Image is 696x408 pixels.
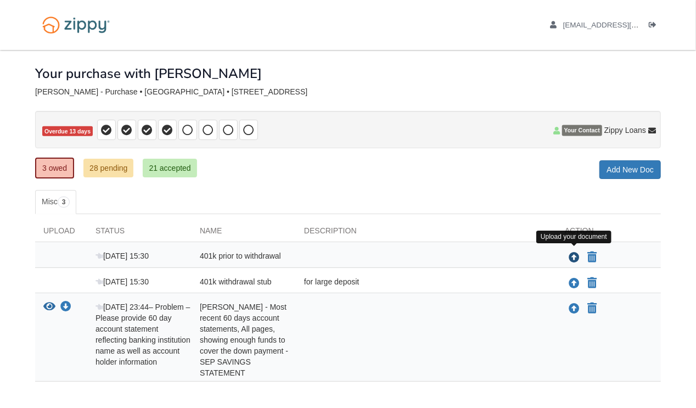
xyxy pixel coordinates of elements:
span: 3 [58,197,70,208]
img: Logo [35,11,117,39]
h1: Your purchase with [PERSON_NAME] [35,66,262,81]
button: Upload 401k withdrawal stub [568,276,581,290]
a: 28 pending [83,159,133,177]
a: Download Stacey Lind - Most recent 60 days account statements, All pages, showing enough funds to... [60,303,71,312]
div: for large deposit [296,276,557,290]
a: edit profile [550,21,689,32]
span: jlindjr@gmail.com [563,21,689,29]
span: [DATE] 15:30 [96,277,149,286]
span: 401k withdrawal stub [200,277,272,286]
div: Status [87,225,192,242]
a: Misc [35,190,76,214]
span: [DATE] 15:30 [96,251,149,260]
span: Your Contact [562,125,602,136]
div: Action [557,225,661,242]
a: 21 accepted [143,159,197,177]
button: Declare 401k withdrawal stub not applicable [586,277,598,290]
button: Declare 401k prior to withdrawal not applicable [586,251,598,264]
span: [PERSON_NAME] - Most recent 60 days account statements, All pages, showing enough funds to cover ... [200,303,288,377]
a: Add New Doc [599,160,661,179]
span: Zippy Loans [604,125,646,136]
div: [PERSON_NAME] - Purchase • [GEOGRAPHIC_DATA] • [STREET_ADDRESS] [35,87,661,97]
span: [DATE] 23:44 [96,303,149,311]
a: 3 owed [35,158,74,178]
div: – Problem – Please provide 60 day account statement reflecting banking institution name as well a... [87,301,192,378]
div: Upload [35,225,87,242]
button: Upload Stacey Lind - Most recent 60 days account statements, All pages, showing enough funds to c... [568,301,581,316]
a: Log out [649,21,661,32]
button: Upload 401k prior to withdrawal [568,250,581,265]
div: Description [296,225,557,242]
button: Declare Stacey Lind - Most recent 60 days account statements, All pages, showing enough funds to ... [586,302,598,315]
div: Name [192,225,296,242]
button: View Stacey Lind - Most recent 60 days account statements, All pages, showing enough funds to cov... [43,301,55,313]
span: Overdue 13 days [42,126,93,137]
span: 401k prior to withdrawal [200,251,281,260]
div: Upload your document [536,231,611,243]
